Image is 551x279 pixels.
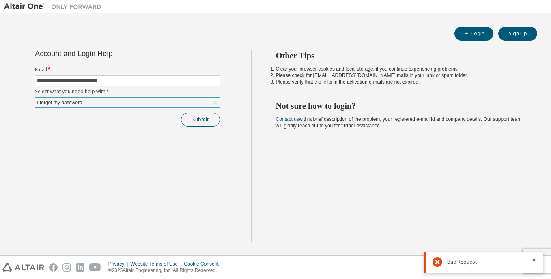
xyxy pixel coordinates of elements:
[35,50,183,57] div: Account and Login Help
[276,66,523,72] li: Clear your browser cookies and local storage, if you continue experiencing problems.
[35,88,220,95] label: Select what you need help with
[35,67,220,73] label: Email
[276,116,522,129] span: with a brief description of the problem, your registered e-mail id and company details. Our suppo...
[276,50,523,61] h2: Other Tips
[62,263,71,272] img: instagram.svg
[181,113,220,127] button: Submit
[130,261,184,267] div: Website Terms of Use
[108,267,224,274] p: © 2025 Altair Engineering, Inc. All Rights Reserved.
[49,263,58,272] img: facebook.svg
[276,116,299,122] a: Contact us
[498,27,537,41] button: Sign Up
[454,27,493,41] button: Login
[35,98,220,107] div: I forgot my password
[2,263,44,272] img: altair_logo.svg
[89,263,101,272] img: youtube.svg
[276,79,523,85] li: Please verify that the links in the activation e-mails are not expired.
[4,2,105,11] img: Altair One
[36,98,83,107] div: I forgot my password
[76,263,84,272] img: linkedin.svg
[184,261,223,267] div: Cookie Consent
[447,259,477,265] span: Bad Request
[108,261,130,267] div: Privacy
[276,72,523,79] li: Please check for [EMAIL_ADDRESS][DOMAIN_NAME] mails in your junk or spam folder.
[276,101,523,111] h2: Not sure how to login?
